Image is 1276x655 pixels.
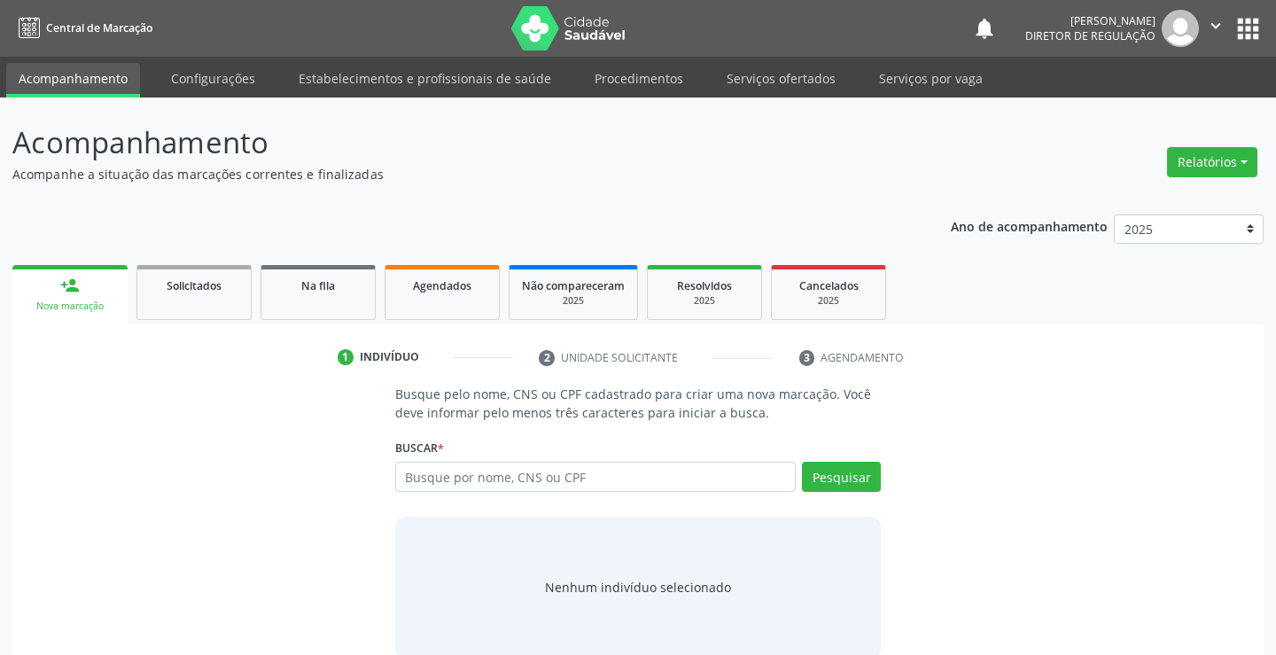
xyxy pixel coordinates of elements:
[395,462,797,492] input: Busque por nome, CNS ou CPF
[802,462,881,492] button: Pesquisar
[867,63,995,94] a: Serviços por vaga
[799,278,859,293] span: Cancelados
[972,16,997,41] button: notifications
[286,63,564,94] a: Estabelecimentos e profissionais de saúde
[12,13,152,43] a: Central de Marcação
[25,300,115,313] div: Nova marcação
[159,63,268,94] a: Configurações
[395,385,882,422] p: Busque pelo nome, CNS ou CPF cadastrado para criar uma nova marcação. Você deve informar pelo men...
[1199,10,1233,47] button: 
[6,63,140,97] a: Acompanhamento
[1025,28,1155,43] span: Diretor de regulação
[545,578,731,597] div: Nenhum indivíduo selecionado
[12,121,888,165] p: Acompanhamento
[1162,10,1199,47] img: img
[360,349,419,365] div: Indivíduo
[784,294,873,308] div: 2025
[395,434,444,462] label: Buscar
[522,278,625,293] span: Não compareceram
[951,214,1108,237] p: Ano de acompanhamento
[1025,13,1155,28] div: [PERSON_NAME]
[1233,13,1264,44] button: apps
[12,165,888,183] p: Acompanhe a situação das marcações correntes e finalizadas
[582,63,696,94] a: Procedimentos
[1167,147,1257,177] button: Relatórios
[301,278,335,293] span: Na fila
[1206,16,1225,35] i: 
[714,63,848,94] a: Serviços ofertados
[660,294,749,308] div: 2025
[167,278,222,293] span: Solicitados
[46,20,152,35] span: Central de Marcação
[338,349,354,365] div: 1
[677,278,732,293] span: Resolvidos
[60,276,80,295] div: person_add
[522,294,625,308] div: 2025
[413,278,471,293] span: Agendados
